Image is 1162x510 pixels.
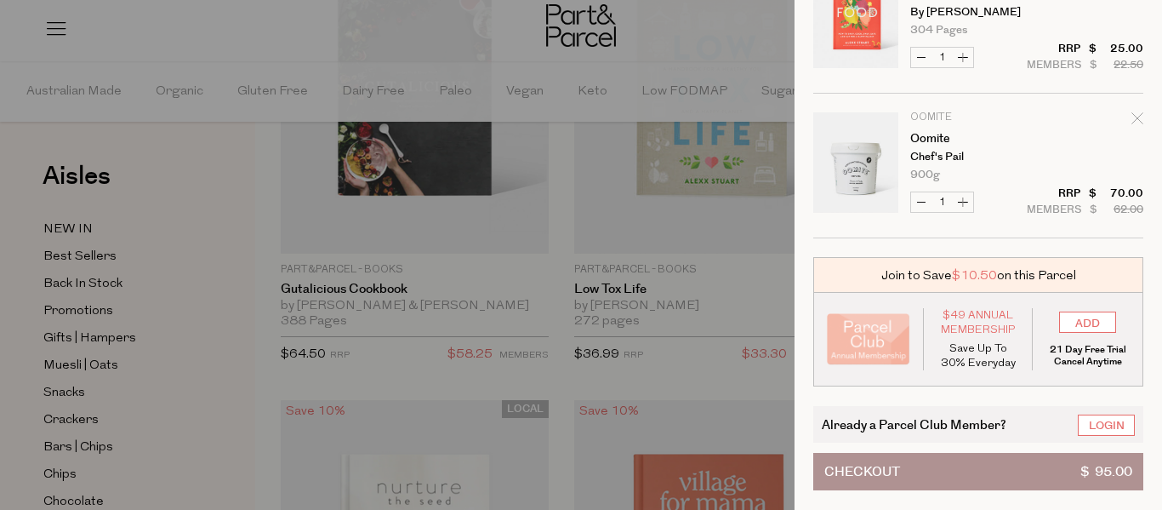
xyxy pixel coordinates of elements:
span: Already a Parcel Club Member? [822,415,1006,434]
span: $10.50 [952,266,997,284]
p: by [PERSON_NAME] [910,7,1042,18]
div: Join to Save on this Parcel [813,257,1143,293]
p: Chef's Pail [910,152,1042,163]
a: Login [1078,415,1135,436]
input: ADD [1059,312,1116,333]
span: $49 Annual Membership [937,308,1020,337]
span: Checkout [824,454,900,490]
div: Remove Oomite [1131,110,1143,133]
span: 304 pages [910,25,967,36]
p: Oomite [910,112,1042,123]
input: QTY Oomite [931,192,953,212]
p: Save Up To 30% Everyday [937,341,1020,370]
button: Checkout$ 95.00 [813,453,1143,490]
span: $ 95.00 [1080,454,1132,490]
input: QTY Low Tox Life Food [931,48,953,67]
span: 900g [910,169,940,181]
p: 21 Day Free Trial Cancel Anytime [1045,344,1130,368]
a: Oomite [910,133,1042,145]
